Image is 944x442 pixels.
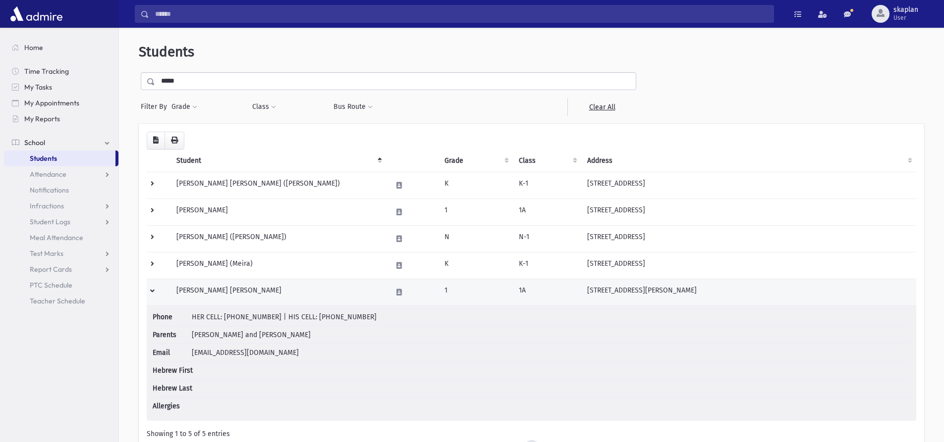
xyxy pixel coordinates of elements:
button: Bus Route [333,98,373,116]
a: Test Marks [4,246,118,261]
span: HER CELL: [PHONE_NUMBER] | HIS CELL: [PHONE_NUMBER] [192,313,377,321]
span: My Tasks [24,83,52,92]
span: Email [153,347,190,358]
td: [PERSON_NAME] [PERSON_NAME] ([PERSON_NAME]) [170,172,386,198]
td: [STREET_ADDRESS][PERSON_NAME] [581,279,916,305]
td: [STREET_ADDRESS] [581,198,916,225]
input: Search [149,5,774,23]
a: Time Tracking [4,63,118,79]
td: K [439,252,513,279]
td: 1A [513,279,581,305]
a: Students [4,150,115,166]
a: My Tasks [4,79,118,95]
td: 1 [439,279,513,305]
span: My Reports [24,114,60,123]
span: Notifications [30,186,69,195]
span: Infractions [30,201,64,210]
td: [STREET_ADDRESS] [581,225,916,252]
td: [STREET_ADDRESS] [581,172,916,198]
a: My Reports [4,111,118,127]
span: Student Logs [30,217,70,226]
td: [PERSON_NAME] (Meira) [170,252,386,279]
td: N-1 [513,225,581,252]
span: PTC Schedule [30,281,72,290]
span: Report Cards [30,265,72,274]
td: [PERSON_NAME] ([PERSON_NAME]) [170,225,386,252]
a: Attendance [4,166,118,182]
span: Phone [153,312,190,322]
span: Students [30,154,57,163]
a: Notifications [4,182,118,198]
span: Hebrew First [153,365,193,376]
a: Student Logs [4,214,118,230]
span: Home [24,43,43,52]
span: User [893,14,918,22]
td: N [439,225,513,252]
img: AdmirePro [8,4,65,24]
td: [PERSON_NAME] [PERSON_NAME] [170,279,386,305]
td: [STREET_ADDRESS] [581,252,916,279]
span: Teacher Schedule [30,296,85,305]
a: Home [4,40,118,55]
td: K-1 [513,172,581,198]
span: Time Tracking [24,67,69,76]
span: Parents [153,330,190,340]
a: PTC Schedule [4,277,118,293]
td: 1 [439,198,513,225]
td: 1A [513,198,581,225]
button: Print [165,132,184,149]
a: My Appointments [4,95,118,111]
td: K [439,172,513,198]
a: Infractions [4,198,118,214]
span: School [24,138,45,147]
span: My Appointments [24,98,79,107]
td: K-1 [513,252,581,279]
button: Class [252,98,277,116]
span: Students [139,44,194,60]
td: [PERSON_NAME] [170,198,386,225]
a: Teacher Schedule [4,293,118,309]
button: Grade [171,98,198,116]
span: skaplan [893,6,918,14]
span: Hebrew Last [153,383,192,393]
a: Meal Attendance [4,230,118,246]
a: Clear All [567,98,636,116]
span: Filter By [141,101,171,112]
th: Student: activate to sort column descending [170,149,386,172]
span: [PERSON_NAME] and [PERSON_NAME] [192,331,311,339]
a: Report Cards [4,261,118,277]
th: Grade: activate to sort column ascending [439,149,513,172]
span: Meal Attendance [30,233,83,242]
span: Allergies [153,401,190,411]
span: [EMAIL_ADDRESS][DOMAIN_NAME] [192,348,299,357]
th: Class: activate to sort column ascending [513,149,581,172]
span: Test Marks [30,249,63,258]
a: School [4,135,118,150]
div: Showing 1 to 5 of 5 entries [147,429,916,439]
span: Attendance [30,170,66,179]
th: Address: activate to sort column ascending [581,149,916,172]
button: CSV [147,132,165,149]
